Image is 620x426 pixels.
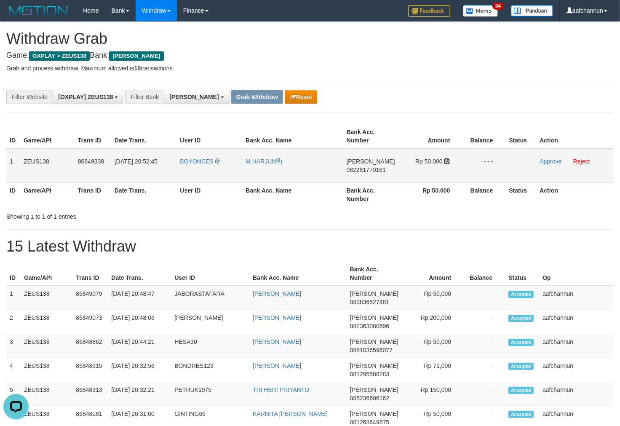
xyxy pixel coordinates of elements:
th: Date Trans. [108,262,171,286]
span: Copy 082281770161 to clipboard [347,166,386,173]
span: Copy 081295588283 to clipboard [350,371,389,378]
a: [PERSON_NAME] [253,338,301,345]
td: - [464,286,505,310]
span: Accepted [508,291,534,298]
th: Bank Acc. Name [242,124,343,148]
td: [DATE] 20:48:06 [108,310,171,334]
span: Copy 083836527481 to clipboard [350,299,389,305]
th: User ID [176,182,242,206]
td: 86848862 [72,334,108,358]
span: [PERSON_NAME] [350,386,398,393]
button: Grab Withdraw [231,90,283,104]
td: ZEUS138 [21,286,72,310]
th: Bank Acc. Name [242,182,343,206]
img: Feedback.jpg [408,5,450,17]
button: [OXPLAY] ZEUS138 [53,90,123,104]
td: [DATE] 20:32:21 [108,382,171,406]
th: ID [6,262,21,286]
th: Bank Acc. Name [249,262,347,286]
th: User ID [171,262,249,286]
span: 34 [492,2,504,10]
span: 86849338 [78,158,104,165]
td: 1 [6,286,21,310]
th: Rp 50.000 [398,182,463,206]
th: Trans ID [75,124,111,148]
span: Rp 50.000 [415,158,443,165]
span: Accepted [508,387,534,394]
span: [PERSON_NAME] [109,51,163,61]
span: [OXPLAY] ZEUS138 [58,94,113,100]
td: - [464,334,505,358]
td: - - - [462,148,505,183]
th: Status [505,182,536,206]
strong: 10 [134,65,141,72]
th: Op [539,262,614,286]
span: [PERSON_NAME] [350,410,398,417]
img: Button%20Memo.svg [463,5,498,17]
th: Game/API [20,124,75,148]
span: [PERSON_NAME] [350,362,398,369]
td: [DATE] 20:48:47 [108,286,171,310]
td: JABORASTAFARA [171,286,249,310]
span: Copy 085236606162 to clipboard [350,395,389,402]
td: aafchannun [539,334,614,358]
th: Bank Acc. Number [343,124,398,148]
td: 4 [6,358,21,382]
div: Filter Website [6,90,53,104]
th: Date Trans. [111,182,177,206]
a: [PERSON_NAME] [253,362,301,369]
th: User ID [176,124,242,148]
span: OXPLAY > ZEUS138 [29,51,90,61]
a: BOYONCES [180,158,221,165]
td: aafchannun [539,382,614,406]
a: TRI HERI PRIYANTO [253,386,309,393]
span: Accepted [508,339,534,346]
td: ZEUS138 [21,382,72,406]
p: Grab and process withdraw. Maximum allowed is transactions. [6,64,614,72]
div: Filter Bank [125,90,164,104]
td: Rp 50,000 [402,286,464,310]
img: panduan.png [511,5,553,16]
td: ZEUS138 [21,358,72,382]
th: Action [536,182,614,206]
td: [PERSON_NAME] [171,310,249,334]
th: Date Trans. [111,124,177,148]
td: aafchannun [539,358,614,382]
td: ZEUS138 [21,310,72,334]
span: [PERSON_NAME] [347,158,395,165]
td: 86848313 [72,382,108,406]
span: [DATE] 20:52:45 [115,158,158,165]
h1: Withdraw Grab [6,30,614,47]
h4: Game: Bank: [6,51,614,60]
th: Action [536,124,614,148]
span: Copy 0881036596077 to clipboard [350,347,393,354]
td: PETRUK1975 [171,382,249,406]
span: [PERSON_NAME] [350,290,398,297]
a: [PERSON_NAME] [253,290,301,297]
th: Bank Acc. Number [343,182,398,206]
div: Showing 1 to 1 of 1 entries [6,209,252,221]
th: Trans ID [75,182,111,206]
img: MOTION_logo.png [6,4,70,17]
span: BOYONCES [180,158,213,165]
th: Status [505,124,536,148]
td: 86848315 [72,358,108,382]
td: 3 [6,334,21,358]
th: ID [6,124,20,148]
td: - [464,358,505,382]
span: Accepted [508,411,534,418]
td: HESA30 [171,334,249,358]
span: [PERSON_NAME] [169,94,219,100]
span: Copy 081268649675 to clipboard [350,419,389,426]
td: BONDRES123 [171,358,249,382]
td: - [464,382,505,406]
th: Trans ID [72,262,108,286]
td: [DATE] 20:32:56 [108,358,171,382]
th: Bank Acc. Number [347,262,402,286]
a: M.HARJUN [246,158,282,165]
a: Reject [573,158,590,165]
th: Status [505,262,539,286]
a: [PERSON_NAME] [253,314,301,321]
th: Balance [462,182,505,206]
td: ZEUS138 [21,334,72,358]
